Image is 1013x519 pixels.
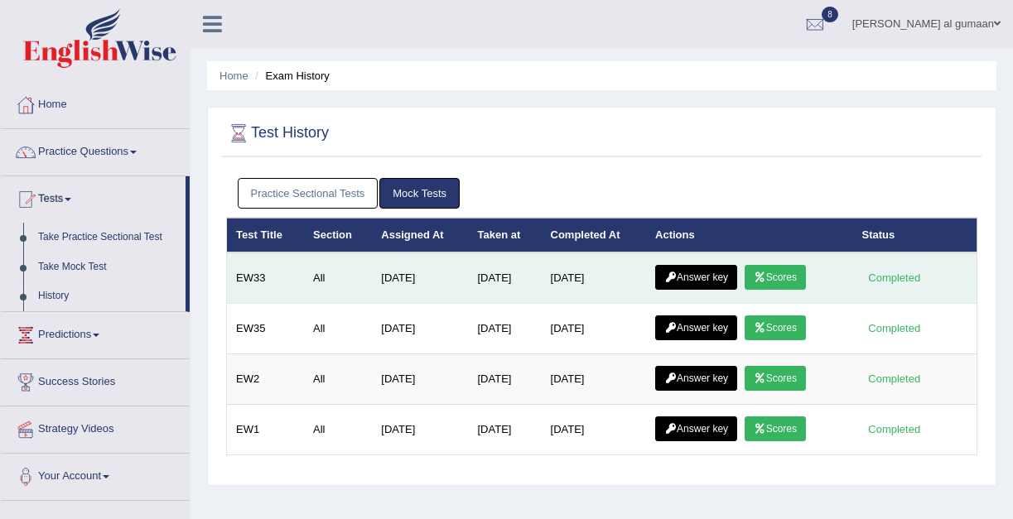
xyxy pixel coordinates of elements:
[304,405,372,455] td: All
[655,315,737,340] a: Answer key
[745,366,806,391] a: Scores
[1,176,186,218] a: Tests
[542,252,647,304] td: [DATE]
[372,252,468,304] td: [DATE]
[655,265,737,290] a: Answer key
[372,304,468,354] td: [DATE]
[227,405,305,455] td: EW1
[646,218,852,252] th: Actions
[31,281,186,311] a: History
[304,218,372,252] th: Section
[304,354,372,405] td: All
[227,304,305,354] td: EW35
[1,82,190,123] a: Home
[1,129,190,171] a: Practice Questions
[227,218,305,252] th: Test Title
[31,252,186,282] a: Take Mock Test
[542,405,647,455] td: [DATE]
[304,252,372,304] td: All
[238,178,379,209] a: Practice Sectional Tests
[655,416,737,441] a: Answer key
[1,359,190,401] a: Success Stories
[468,405,541,455] td: [DATE]
[226,121,329,146] h2: Test History
[372,218,468,252] th: Assigned At
[227,354,305,405] td: EW2
[862,269,927,286] div: Completed
[468,304,541,354] td: [DATE]
[1,312,190,353] a: Predictions
[468,218,541,252] th: Taken at
[372,405,468,455] td: [DATE]
[862,420,927,438] div: Completed
[1,406,190,448] a: Strategy Videos
[31,223,186,252] a: Take Practice Sectional Test
[468,252,541,304] td: [DATE]
[468,354,541,405] td: [DATE]
[542,304,647,354] td: [DATE]
[853,218,977,252] th: Status
[862,370,927,387] div: Completed
[304,304,372,354] td: All
[745,315,806,340] a: Scores
[372,354,468,405] td: [DATE]
[655,366,737,391] a: Answer key
[862,320,927,337] div: Completed
[542,218,647,252] th: Completed At
[542,354,647,405] td: [DATE]
[251,68,330,84] li: Exam History
[379,178,460,209] a: Mock Tests
[745,265,806,290] a: Scores
[227,252,305,304] td: EW33
[745,416,806,441] a: Scores
[822,7,838,22] span: 8
[1,454,190,495] a: Your Account
[219,70,248,82] a: Home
